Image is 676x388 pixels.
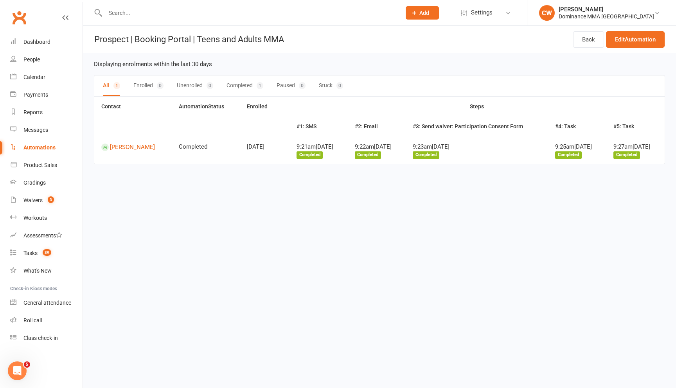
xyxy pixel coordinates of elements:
div: CW [539,5,555,21]
div: Dashboard [23,39,50,45]
a: Roll call [10,312,83,329]
button: Unenrolled0 [177,75,213,96]
div: Automations [23,144,56,151]
div: Dominance MMA [GEOGRAPHIC_DATA] [559,13,654,20]
div: 0 [157,82,164,89]
a: Workouts [10,209,83,227]
div: Calendar [23,74,45,80]
div: Waivers [23,197,43,203]
div: Roll call [23,317,42,323]
div: Completed [297,151,323,159]
div: Displaying enrolments within the last 30 days [94,59,665,69]
div: Payments [23,92,48,98]
div: People [23,56,40,63]
input: Search... [103,7,396,18]
div: Completed [355,151,381,159]
span: 39 [43,249,51,256]
th: Contact [94,97,172,137]
button: Enrolled0 [133,75,164,96]
a: Assessments [10,227,83,244]
button: Add [406,6,439,20]
a: Dashboard [10,33,83,51]
time: 9:25am[DATE] [555,144,592,150]
a: General attendance kiosk mode [10,294,83,312]
a: Gradings [10,174,83,192]
div: Workouts [23,215,47,221]
div: 1 [113,82,120,89]
a: Calendar [10,68,83,86]
a: Automations [10,139,83,156]
iframe: Intercom live chat [8,361,27,380]
th: Automation Status [172,97,240,137]
h1: Prospect | Booking Portal | Teens and Adults MMA [83,26,284,53]
td: Completed [172,137,240,164]
time: 9:27am[DATE] [613,144,650,150]
button: Stuck0 [319,75,343,96]
a: Clubworx [9,8,29,27]
div: Tasks [23,250,38,256]
th: #4: Task [548,117,606,137]
a: Class kiosk mode [10,329,83,347]
div: 1 [257,82,263,89]
time: 9:21am[DATE] [297,144,333,150]
div: 0 [207,82,213,89]
a: EditAutomation [606,31,665,48]
button: Paused0 [277,75,306,96]
div: General attendance [23,300,71,306]
a: People [10,51,83,68]
time: [DATE] [247,144,276,150]
span: Settings [471,4,493,22]
a: Payments [10,86,83,104]
div: Completed [413,151,439,159]
a: Waivers 3 [10,192,83,209]
th: Enrolled [240,97,289,137]
th: #5: Task [606,117,665,137]
th: #3: Send waiver: Participation Consent Form [406,117,548,137]
a: Back [573,31,604,48]
div: Product Sales [23,162,57,168]
th: #2: Email [348,117,406,137]
span: 5 [24,361,30,368]
a: Product Sales [10,156,83,174]
div: Completed [555,151,582,159]
a: What's New [10,262,83,280]
div: Class check-in [23,335,58,341]
div: Reports [23,109,43,115]
button: All1 [103,75,120,96]
a: Reports [10,104,83,121]
div: 0 [336,82,343,89]
a: [PERSON_NAME] [101,144,165,151]
span: Add [419,10,429,16]
th: #1: SMS [289,117,348,137]
div: [PERSON_NAME] [559,6,654,13]
time: 9:23am[DATE] [413,144,449,150]
time: 9:22am[DATE] [355,144,392,150]
div: Messages [23,127,48,133]
a: Messages [10,121,83,139]
span: 3 [48,196,54,203]
div: Completed [613,151,640,159]
div: 0 [299,82,306,89]
a: Tasks 39 [10,244,83,262]
div: What's New [23,268,52,274]
button: Completed1 [227,75,263,96]
div: Gradings [23,180,46,186]
div: Assessments [23,232,62,239]
th: Steps [289,97,665,117]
